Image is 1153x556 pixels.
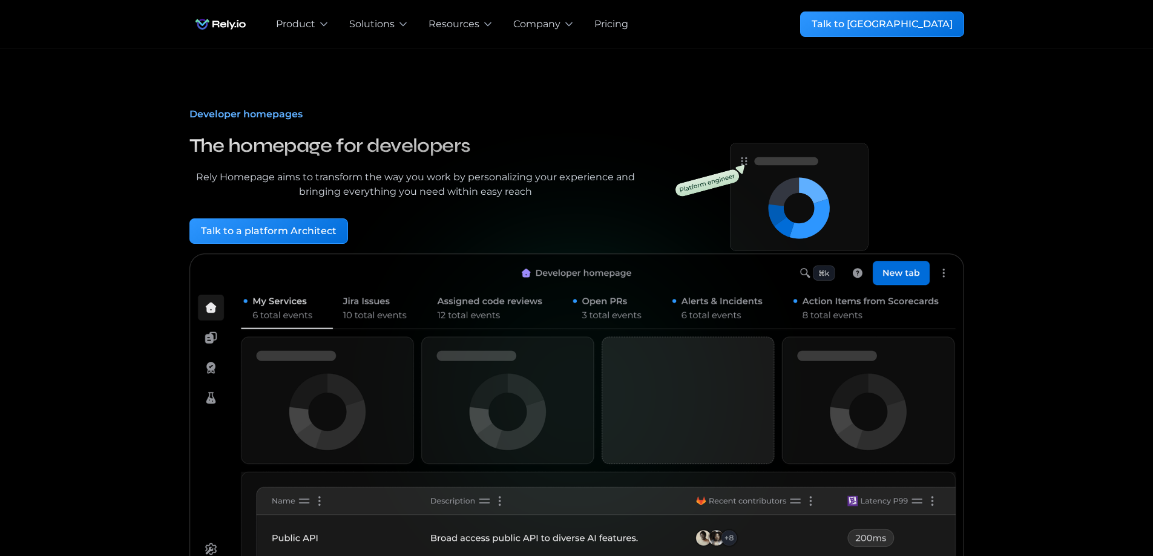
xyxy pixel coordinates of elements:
a: Pricing [594,17,628,31]
a: Talk to a platform Architect [189,218,348,244]
div: Solutions [349,17,395,31]
div: Talk to a platform Architect [201,224,337,238]
div: Rely Homepage aims to transform the way you work by personalizing your experience and bringing ev... [189,170,643,199]
div: Resources [429,17,479,31]
h3: The homepage for developers [189,131,643,160]
a: Talk to [GEOGRAPHIC_DATA] [800,11,964,37]
a: home [189,12,252,36]
img: Rely.io logo [189,12,252,36]
div: Developer homepages [189,107,643,122]
a: open lightbox [662,121,964,253]
div: Company [513,17,560,31]
div: Product [276,17,315,31]
div: Talk to [GEOGRAPHIC_DATA] [812,17,953,31]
